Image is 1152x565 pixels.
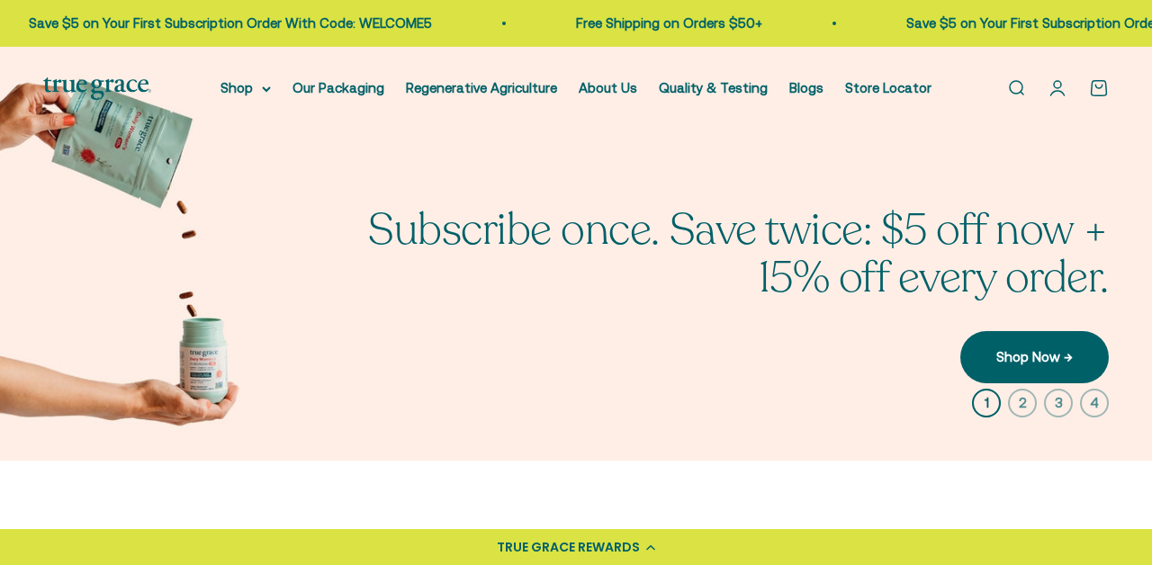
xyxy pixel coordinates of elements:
[406,80,557,95] a: Regenerative Agriculture
[845,80,931,95] a: Store Locator
[220,77,271,99] summary: Shop
[972,389,1001,417] button: 1
[1080,389,1109,417] button: 4
[960,331,1109,383] a: Shop Now →
[1044,389,1073,417] button: 3
[571,15,757,31] a: Free Shipping on Orders $50+
[23,13,427,34] p: Save $5 on Your First Subscription Order With Code: WELCOME5
[292,80,384,95] a: Our Packaging
[579,80,637,95] a: About Us
[659,80,768,95] a: Quality & Testing
[1008,389,1037,417] button: 2
[368,201,1109,307] split-lines: Subscribe once. Save twice: $5 off now + 15% off every order.
[789,80,823,95] a: Blogs
[497,538,640,557] div: TRUE GRACE REWARDS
